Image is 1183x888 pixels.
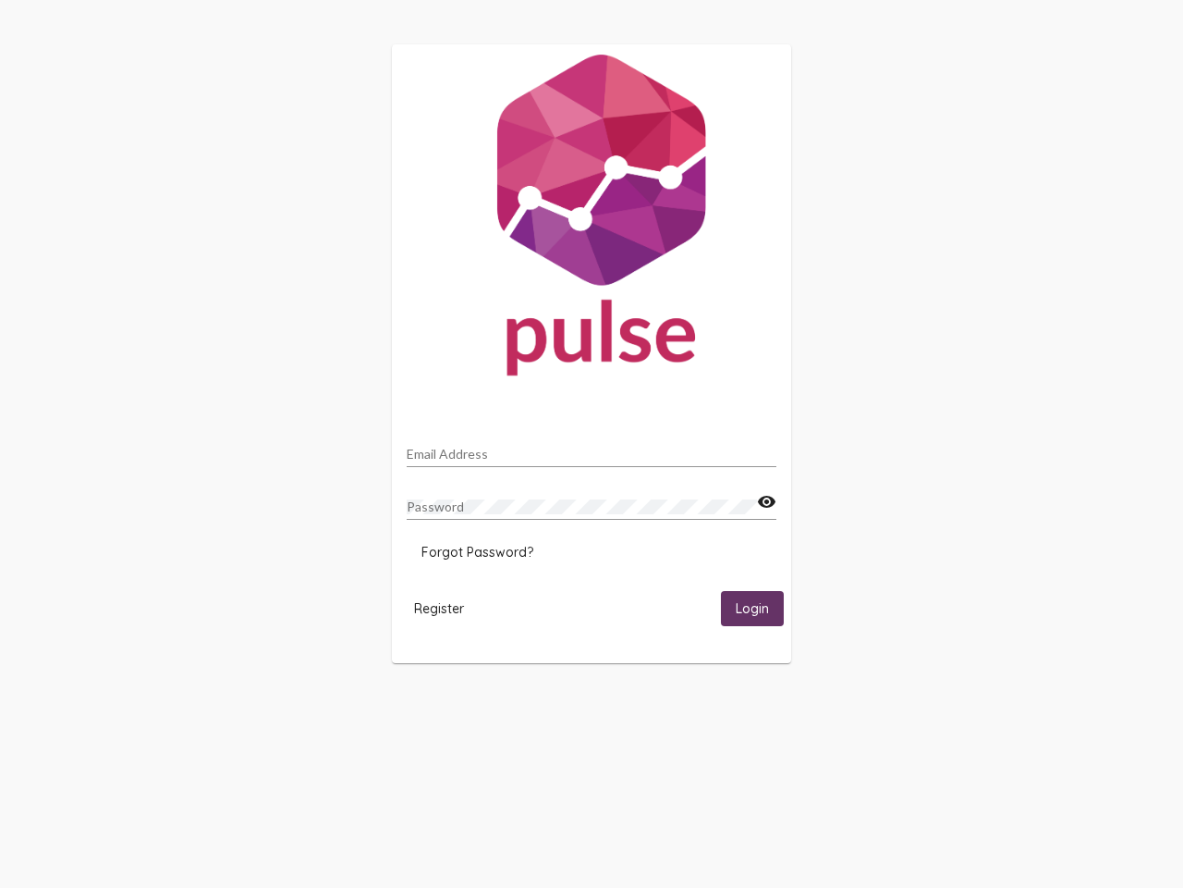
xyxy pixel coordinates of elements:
[399,591,479,625] button: Register
[421,544,533,561] span: Forgot Password?
[407,536,548,569] button: Forgot Password?
[736,601,769,618] span: Login
[757,491,776,513] mat-icon: visibility
[414,600,464,617] span: Register
[721,591,784,625] button: Login
[392,44,791,394] img: Pulse For Good Logo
